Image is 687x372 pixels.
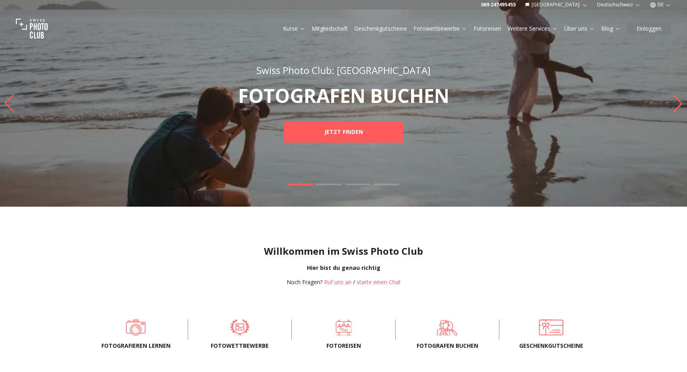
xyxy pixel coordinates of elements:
[474,25,501,33] a: Fotoreisen
[564,25,595,33] a: Über uns
[97,320,175,335] a: Fotografieren lernen
[6,245,681,258] h1: Willkommen im Swiss Photo Club
[204,86,483,105] p: FOTOGRAFEN BUCHEN
[256,64,431,77] span: Swiss Photo Club: [GEOGRAPHIC_DATA]
[505,23,561,34] button: Weitere Services
[280,23,309,34] button: Kurse
[351,23,410,34] button: Geschenkgutscheine
[601,25,621,33] a: Blog
[305,320,382,335] a: Fotoreisen
[201,320,279,335] a: Fotowettbewerbe
[287,278,401,286] div: /
[97,342,175,350] span: Fotografieren lernen
[305,342,382,350] span: Fotoreisen
[287,278,322,286] span: Noch Fragen?
[410,23,470,34] button: Fotowettbewerbe
[312,25,348,33] a: Mitgliedschaft
[413,25,467,33] a: Fotowettbewerbe
[408,320,486,335] a: FOTOGRAFEN BUCHEN
[284,121,403,143] a: JETZT FINDEN
[201,342,279,350] span: Fotowettbewerbe
[508,25,558,33] a: Weitere Services
[324,278,351,286] a: Ruf uns an
[598,23,624,34] button: Blog
[470,23,505,34] button: Fotoreisen
[627,23,671,34] button: Einloggen
[357,278,401,286] button: starte einen Chat
[408,342,486,350] span: FOTOGRAFEN BUCHEN
[354,25,407,33] a: Geschenkgutscheine
[16,13,48,45] img: Swiss photo club
[283,25,305,33] a: Kurse
[6,264,681,272] div: Hier bist du genau richtig
[512,342,590,350] span: Geschenkgutscheine
[309,23,351,34] button: Mitgliedschaft
[512,320,590,335] a: Geschenkgutscheine
[481,2,516,8] a: 069 247495455
[561,23,598,34] button: Über uns
[324,128,363,136] b: JETZT FINDEN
